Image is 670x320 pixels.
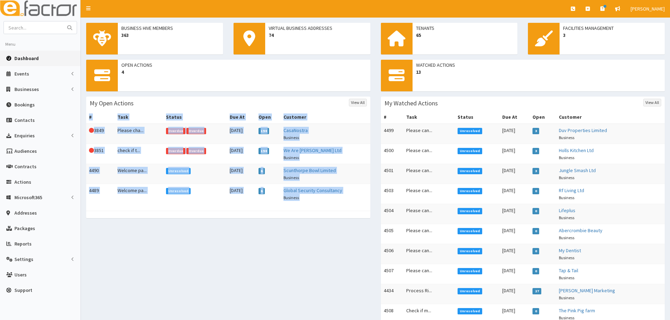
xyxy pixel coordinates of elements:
h3: My Watched Actions [384,100,438,106]
span: Unresolved [458,268,483,274]
td: Please cha... [115,124,163,144]
a: Jungle Smash Ltd [559,167,596,174]
span: Unresolved [458,228,483,234]
span: Facilities Management [563,25,661,32]
span: Contacts [14,117,35,123]
span: 3 [532,128,539,134]
span: 6 [259,188,265,194]
span: Enquiries [14,132,35,139]
td: 4501 [381,164,404,184]
span: 13 [416,68,662,76]
th: Open [256,111,281,124]
span: Business Hive Members [121,25,219,32]
td: Welcome pa... [115,164,163,184]
td: 4434 [381,284,404,304]
h3: My Open Actions [90,100,134,106]
td: Please can... [403,204,454,224]
span: Dashboard [14,55,39,61]
span: [PERSON_NAME] [631,6,665,12]
td: 4500 [381,144,404,164]
span: Unresolved [166,168,191,174]
small: Business [283,155,299,160]
span: 363 [121,32,219,39]
span: Unresolved [458,188,483,194]
a: Tap & Tail [559,267,578,274]
span: Contracts [14,163,37,170]
th: Due At [499,111,530,124]
span: 0 [532,268,539,274]
td: 4489 [86,184,115,204]
span: 0 [532,228,539,234]
td: [DATE] [499,244,530,264]
span: 6 [259,168,265,174]
span: Unresolved [458,168,483,174]
th: Due At [227,111,256,124]
span: Businesses [14,86,39,92]
td: 3849 [86,124,115,144]
a: Holls Kitchen Ltd [559,147,594,154]
td: Please can... [403,144,454,164]
th: Status [455,111,499,124]
span: Unresolved [458,288,483,294]
small: Business [559,255,574,260]
a: [PERSON_NAME] Marketing [559,287,615,294]
span: Unresolved [458,308,483,314]
td: Welcome pa... [115,184,163,204]
th: Open [530,111,556,124]
a: Global Security Consultancy [283,187,342,194]
a: The Pink Pig farm [559,307,595,314]
td: check if t... [115,144,163,164]
span: 3 [532,148,539,154]
th: Task [115,111,163,124]
span: 0 [532,208,539,214]
span: Addresses [14,210,37,216]
small: Business [559,215,574,220]
small: Business [559,155,574,160]
td: [DATE] [227,124,256,144]
span: Overdue [186,148,206,154]
span: 3 [563,32,661,39]
td: Please can... [403,244,454,264]
span: Unresolved [166,188,191,194]
td: [DATE] [499,224,530,244]
td: 4505 [381,224,404,244]
span: 65 [416,32,514,39]
span: 27 [532,288,541,294]
a: Duv Properties Limited [559,127,607,133]
td: 4504 [381,204,404,224]
th: Customer [556,111,665,124]
i: This Action is overdue! [89,128,94,133]
small: Business [559,195,574,200]
a: We Are [PERSON_NAME] Ltd [283,147,342,154]
td: 4506 [381,244,404,264]
td: 4499 [381,124,404,144]
span: Settings [14,256,33,262]
span: Tenants [416,25,514,32]
th: # [381,111,404,124]
a: Scunthorpe Bowl Limited [283,167,336,174]
span: Packages [14,225,35,231]
span: Events [14,71,29,77]
span: Users [14,272,27,278]
span: 194 [259,148,269,154]
td: [DATE] [499,284,530,304]
td: [DATE] [227,184,256,204]
td: [DATE] [499,204,530,224]
td: Please can... [403,184,454,204]
td: Please can... [403,224,454,244]
span: Bookings [14,102,35,108]
span: Reports [14,241,32,247]
span: Watched Actions [416,61,662,68]
td: 4507 [381,264,404,284]
a: View All [643,99,661,106]
th: Customer [281,111,370,124]
span: 0 [532,188,539,194]
span: Audiences [14,148,37,154]
span: Microsoft365 [14,194,42,201]
td: 4490 [86,164,115,184]
a: View All [349,99,367,106]
span: Virtual Business Addresses [269,25,367,32]
td: Please can... [403,264,454,284]
span: 74 [269,32,367,39]
td: 3851 [86,144,115,164]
